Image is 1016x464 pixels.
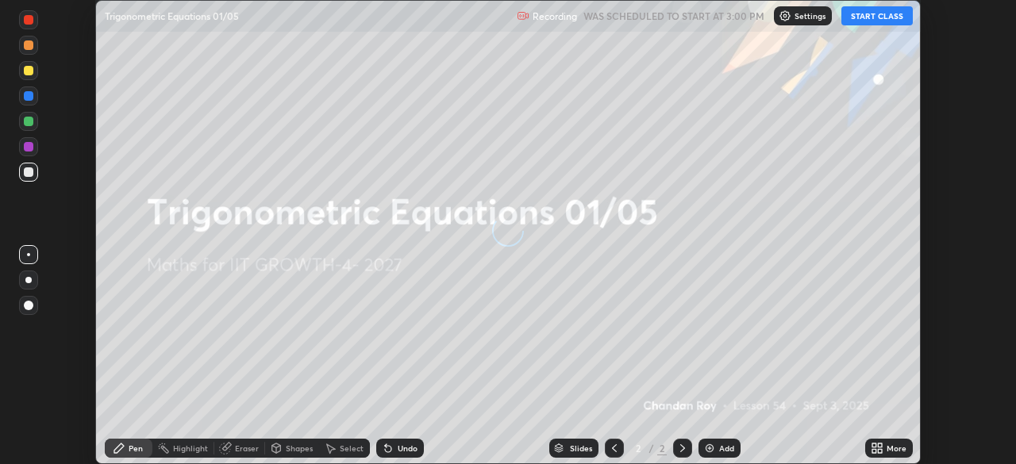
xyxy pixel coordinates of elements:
p: Recording [533,10,577,22]
div: Shapes [286,444,313,452]
h5: WAS SCHEDULED TO START AT 3:00 PM [583,9,764,23]
div: Undo [398,444,418,452]
img: class-settings-icons [779,10,791,22]
div: / [649,443,654,453]
div: Add [719,444,734,452]
p: Trigonometric Equations 01/05 [105,10,239,22]
img: add-slide-button [703,442,716,454]
div: Eraser [235,444,259,452]
div: 2 [657,441,667,455]
div: Pen [129,444,143,452]
div: 2 [630,443,646,453]
div: More [887,444,906,452]
p: Settings [795,12,825,20]
div: Slides [570,444,592,452]
img: recording.375f2c34.svg [517,10,529,22]
div: Highlight [173,444,208,452]
button: START CLASS [841,6,913,25]
div: Select [340,444,364,452]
